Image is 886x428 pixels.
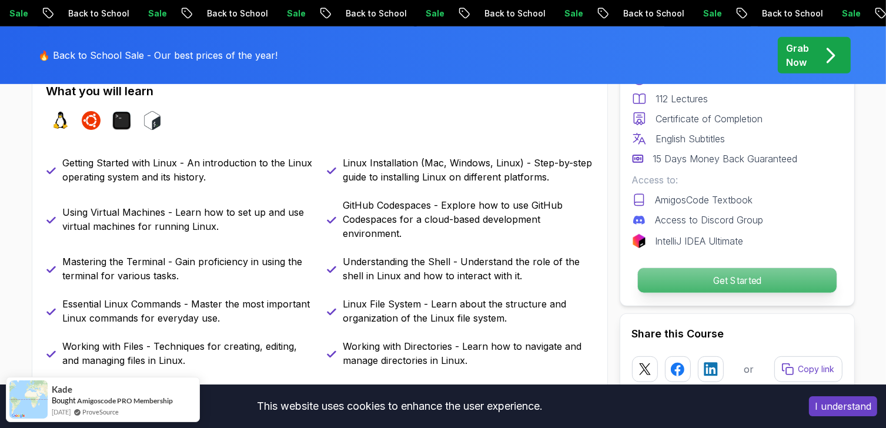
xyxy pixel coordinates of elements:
p: Sale [277,8,315,19]
span: Bought [52,396,76,405]
p: or [744,362,754,376]
p: File Permissions - Learn how to set and manage file permissions for security and access control. [343,382,593,410]
p: Linux File System - Learn about the structure and organization of the Linux file system. [343,297,593,325]
img: jetbrains logo [632,234,646,248]
p: Sale [554,8,592,19]
p: AmigosCode Textbook [656,193,753,207]
p: GitHub Codespaces - Explore how to use GitHub Codespaces for a cloud-based development environment. [343,198,593,240]
p: Essential Linux Commands - Master the most important Linux commands for everyday use. [63,297,313,325]
p: Back to School [613,8,693,19]
span: [DATE] [52,407,71,417]
img: linux logo [51,111,70,130]
img: ubuntu logo [82,111,101,130]
p: IntelliJ IDEA Ultimate [656,234,744,248]
p: Access to: [632,173,842,187]
p: Sale [416,8,453,19]
div: This website uses cookies to enhance the user experience. [9,393,791,419]
p: Sale [693,8,731,19]
img: bash logo [143,111,162,130]
p: Understanding the Shell - Understand the role of the shell in Linux and how to interact with it. [343,255,593,283]
p: Getting Started with Linux - An introduction to the Linux operating system and its history. [63,156,313,184]
p: Back to School [58,8,138,19]
p: Grab Now [787,41,810,69]
p: Back to School [336,8,416,19]
button: Copy link [774,356,842,382]
img: terminal logo [112,111,131,130]
p: 🔥 Back to School Sale - Our best prices of the year! [39,48,278,62]
p: Certificate of Completion [656,112,763,126]
p: Copy link [798,363,835,375]
p: Working with Files - Techniques for creating, editing, and managing files in Linux. [63,339,313,367]
p: 15 Days Money Back Guaranteed [653,152,798,166]
p: Working with Directories - Learn how to navigate and manage directories in Linux. [343,339,593,367]
p: 112 Lectures [656,92,708,106]
h2: What you will learn [46,83,593,99]
p: Using Virtual Machines - Learn how to set up and use virtual machines for running Linux. [63,205,313,233]
a: ProveSource [82,407,119,417]
span: Kade [52,384,72,394]
p: Sale [832,8,870,19]
button: Accept cookies [809,396,877,416]
img: provesource social proof notification image [9,380,48,419]
p: Back to School [474,8,554,19]
p: Sale [138,8,176,19]
p: Access to Discord Group [656,213,764,227]
p: Mastering the Terminal - Gain proficiency in using the terminal for various tasks. [63,255,313,283]
h2: Share this Course [632,326,842,342]
button: Get Started [637,267,837,293]
p: English Subtitles [656,132,725,146]
p: Linux Installation (Mac, Windows, Linux) - Step-by-step guide to installing Linux on different pl... [343,156,593,184]
a: Amigoscode PRO Membership [77,396,173,405]
p: Back to School [197,8,277,19]
p: Get Started [637,268,836,293]
p: Back to School [752,8,832,19]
